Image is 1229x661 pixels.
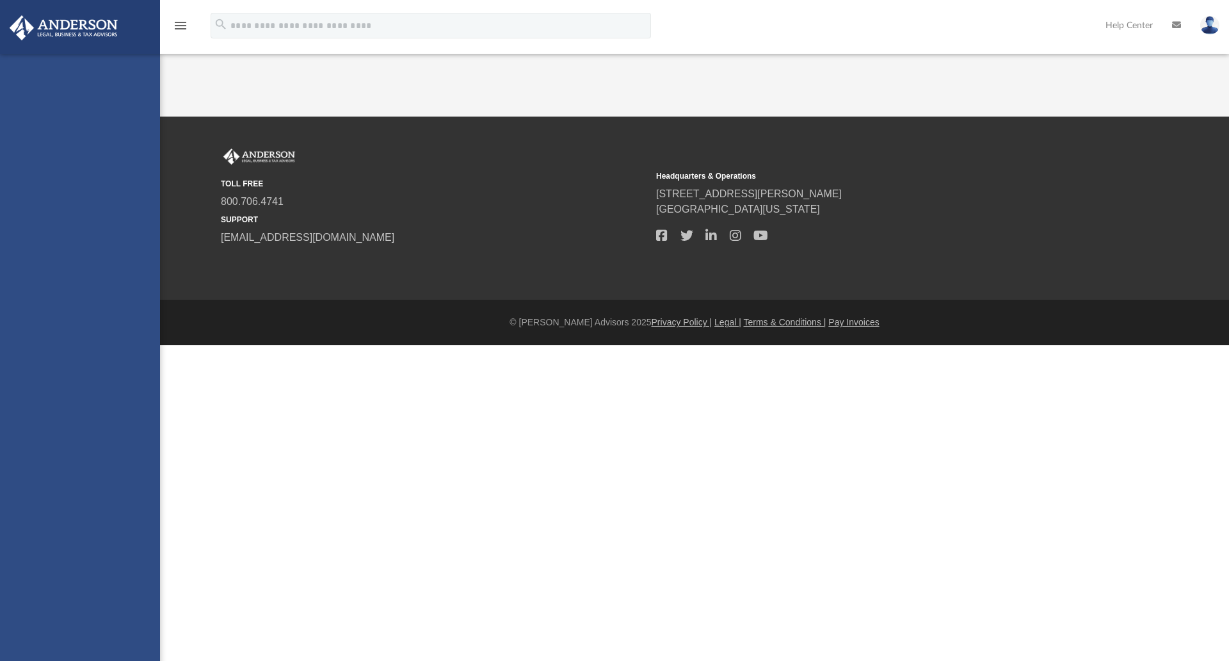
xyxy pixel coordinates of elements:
img: Anderson Advisors Platinum Portal [221,149,298,165]
a: [EMAIL_ADDRESS][DOMAIN_NAME] [221,232,394,243]
img: Anderson Advisors Platinum Portal [6,15,122,40]
a: Legal | [714,317,741,327]
i: menu [173,18,188,33]
a: menu [173,24,188,33]
i: search [214,17,228,31]
small: Headquarters & Operations [656,170,1082,182]
a: 800.706.4741 [221,196,284,207]
img: User Pic [1200,16,1219,35]
a: [GEOGRAPHIC_DATA][US_STATE] [656,204,820,215]
div: © [PERSON_NAME] Advisors 2025 [160,316,1229,329]
small: SUPPORT [221,214,647,225]
a: Privacy Policy | [652,317,712,327]
a: Pay Invoices [828,317,879,327]
small: TOLL FREE [221,178,647,190]
a: Terms & Conditions | [744,317,826,327]
a: [STREET_ADDRESS][PERSON_NAME] [656,188,842,199]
